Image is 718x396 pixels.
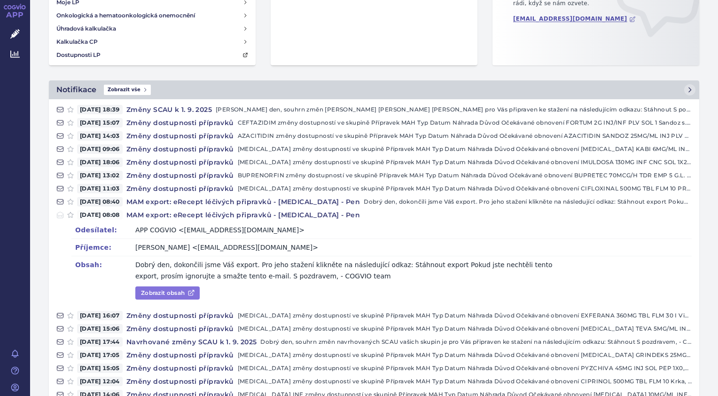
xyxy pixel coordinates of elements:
span: [DATE] 14:03 [77,131,123,141]
span: [DATE] 15:06 [77,324,123,333]
p: CEFTAZIDIM změny dostupností ve skupině Přípravek MAH Typ Datum Náhrada Důvod Očekávané obnovení ... [238,118,692,127]
dt: Odesílatel: [75,224,135,236]
span: [DATE] 13:02 [77,171,123,180]
p: Dobrý den, souhrn změn navrhovaných SCAU vašich skupin je pro Vás připraven ke stažení na následu... [260,337,692,347]
p: BUPRENORFIN změny dostupností ve skupině Přípravek MAH Typ Datum Náhrada Důvod Očekávané obnovení... [238,171,692,180]
p: [MEDICAL_DATA] změny dostupností ve skupině Přípravek MAH Typ Datum Náhrada Důvod Očekávané obnov... [238,350,692,360]
span: [DATE] 08:08 [77,210,123,220]
h4: Navrhované změny SCAU k 1. 9. 2025 [123,337,261,347]
p: [PERSON_NAME] den, souhrn změn [PERSON_NAME] [PERSON_NAME] [PERSON_NAME] pro Vás připraven ke sta... [216,105,692,114]
a: [EMAIL_ADDRESS][DOMAIN_NAME] [513,16,636,23]
h4: Změny dostupnosti přípravků [123,131,238,141]
h4: Úhradová kalkulačka [56,24,116,33]
h4: Změny dostupnosti přípravků [123,377,238,386]
h4: Změny dostupnosti přípravků [123,158,238,167]
h4: Změny dostupnosti přípravků [123,118,238,127]
p: Dobrý den, dokončili jsme Váš export. Pro jeho stažení klikněte na následující odkaz: Stáhnout ex... [364,197,692,206]
h2: Notifikace [56,84,96,95]
a: NotifikaceZobrazit vše [49,80,699,99]
h4: Změny dostupnosti přípravků [123,364,238,373]
span: [DATE] 11:03 [77,184,123,193]
a: Onkologická a hematoonkologická onemocnění [53,9,252,22]
h4: Změny dostupnosti přípravků [123,324,238,333]
p: [MEDICAL_DATA] změny dostupností ve skupině Přípravek MAH Typ Datum Náhrada Důvod Očekávané obnov... [238,324,692,333]
p: [MEDICAL_DATA] změny dostupností ve skupině Přípravek MAH Typ Datum Náhrada Důvod Očekávané obnov... [238,311,692,320]
dt: Příjemce: [75,242,135,253]
div: APP COGVIO <[EMAIL_ADDRESS][DOMAIN_NAME]> [135,224,304,236]
h4: Změny dostupnosti přípravků [123,311,238,320]
p: Dobrý den, dokončili jsme Váš export. Pro jeho stažení klikněte na následující odkaz: Stáhnout ex... [135,259,556,282]
dt: Obsah: [75,259,135,270]
a: Dostupnosti LP [53,48,252,62]
span: [DATE] 15:05 [77,364,123,373]
h4: Změny dostupnosti přípravků [123,171,238,180]
p: AZACITIDIN změny dostupností ve skupině Přípravek MAH Typ Datum Náhrada Důvod Očekávané obnovení ... [238,131,692,141]
p: [MEDICAL_DATA] změny dostupností ve skupině Přípravek MAH Typ Datum Náhrada Důvod Očekávané obnov... [238,364,692,373]
h4: Dostupnosti LP [56,50,101,60]
span: [DATE] 17:05 [77,350,123,360]
span: [DATE] 18:06 [77,158,123,167]
h4: Změny dostupnosti přípravků [123,144,238,154]
a: Úhradová kalkulačka [53,22,252,35]
p: [MEDICAL_DATA] změny dostupností ve skupině Přípravek MAH Typ Datum Náhrada Důvod Očekávané obnov... [238,144,692,154]
div: [PERSON_NAME] <[EMAIL_ADDRESS][DOMAIN_NAME]> [135,242,318,253]
span: [DATE] 12:04 [77,377,123,386]
h4: Onkologická a hematoonkologická onemocnění [56,11,195,20]
span: [DATE] 16:07 [77,311,123,320]
h4: Kalkulačka CP [56,37,98,47]
a: Zobrazit obsah [135,286,200,300]
h4: MAM export: eRecept léčivých připravků - [MEDICAL_DATA] - Pen [123,197,364,206]
span: [DATE] 08:40 [77,197,123,206]
span: [DATE] 15:07 [77,118,123,127]
p: [MEDICAL_DATA] změny dostupností ve skupině Přípravek MAH Typ Datum Náhrada Důvod Očekávané obnov... [238,158,692,167]
span: [DATE] 17:44 [77,337,123,347]
p: [MEDICAL_DATA] změny dostupností ve skupině Přípravek MAH Typ Datum Náhrada Důvod Očekávané obnov... [238,184,692,193]
a: Kalkulačka CP [53,35,252,48]
h4: MAM export: eRecept léčivých připravků - [MEDICAL_DATA] - Pen [123,210,364,220]
span: [DATE] 09:06 [77,144,123,154]
span: [DATE] 18:39 [77,105,123,114]
h4: Změny dostupnosti přípravků [123,350,238,360]
h4: Změny SCAU k 1. 9. 2025 [123,105,216,114]
h4: Změny dostupnosti přípravků [123,184,238,193]
p: [MEDICAL_DATA] změny dostupností ve skupině Přípravek MAH Typ Datum Náhrada Důvod Očekávané obnov... [238,377,692,386]
span: Zobrazit vše [104,85,151,95]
